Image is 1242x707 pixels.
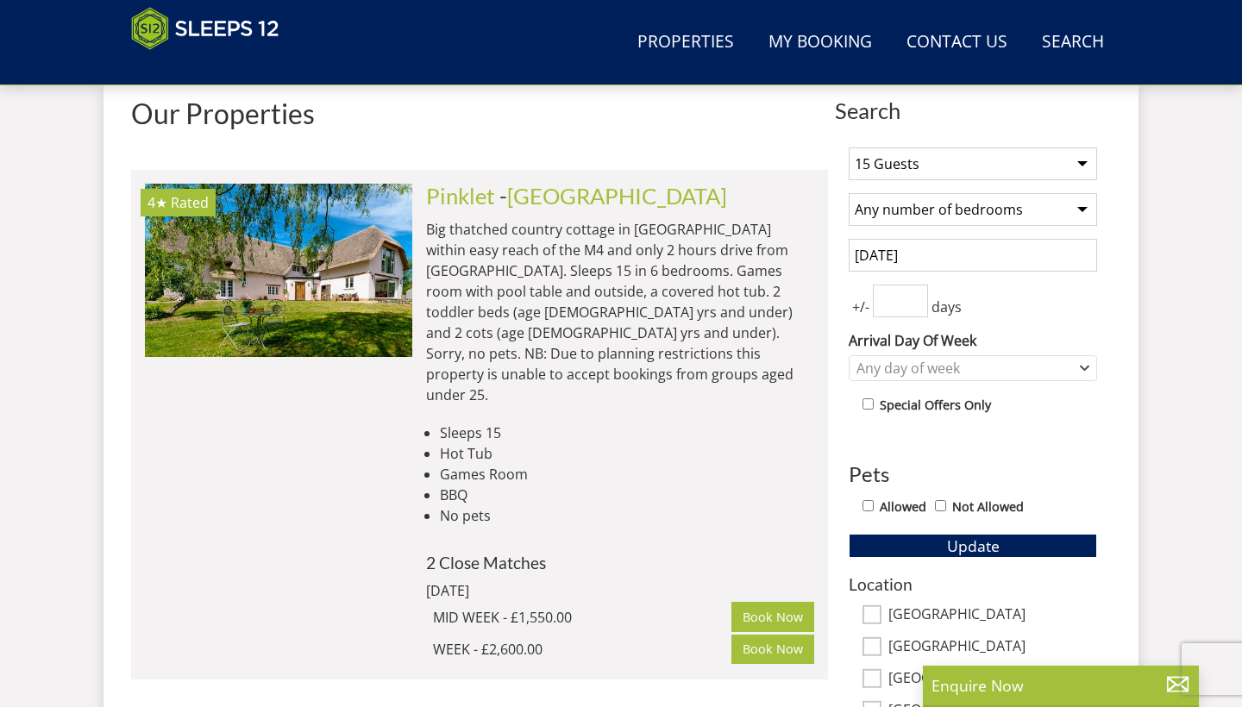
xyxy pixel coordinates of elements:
[440,464,814,485] li: Games Room
[145,184,412,356] img: pinklet-holiday-home-wiltshire-sleeps-15.original.jpg
[122,60,304,75] iframe: Customer reviews powered by Trustpilot
[499,183,727,209] span: -
[630,23,741,62] a: Properties
[900,23,1014,62] a: Contact Us
[880,497,926,516] label: Allowed
[852,359,1076,378] div: Any day of week
[762,23,879,62] a: My Booking
[849,239,1097,272] input: Arrival Date
[931,674,1190,697] p: Enquire Now
[426,183,495,209] a: Pinklet
[849,575,1097,593] h3: Location
[849,297,873,317] span: +/-
[426,219,814,405] p: Big thatched country cottage in [GEOGRAPHIC_DATA] within easy reach of the M4 and only 2 hours dr...
[947,535,1000,556] span: Update
[888,606,1097,625] label: [GEOGRAPHIC_DATA]
[440,505,814,526] li: No pets
[928,297,965,317] span: days
[888,638,1097,657] label: [GEOGRAPHIC_DATA]
[145,184,412,356] a: 4★ Rated
[440,443,814,464] li: Hot Tub
[1035,23,1111,62] a: Search
[731,635,814,664] a: Book Now
[888,670,1097,689] label: [GEOGRAPHIC_DATA]
[433,607,731,628] div: MID WEEK - £1,550.00
[440,422,814,443] li: Sleeps 15
[433,639,731,660] div: WEEK - £2,600.00
[849,534,1097,558] button: Update
[849,330,1097,351] label: Arrival Day Of Week
[507,183,727,209] a: [GEOGRAPHIC_DATA]
[171,193,209,212] span: Rated
[952,497,1024,516] label: Not Allowed
[849,463,1097,485] h3: Pets
[131,98,828,128] h1: Our Properties
[131,7,279,50] img: Sleeps 12
[147,193,167,212] span: Pinklet has a 4 star rating under the Quality in Tourism Scheme
[849,355,1097,381] div: Combobox
[880,396,991,415] label: Special Offers Only
[440,485,814,505] li: BBQ
[426,580,659,601] div: [DATE]
[426,554,814,572] h4: 2 Close Matches
[835,98,1111,122] span: Search
[731,602,814,631] a: Book Now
